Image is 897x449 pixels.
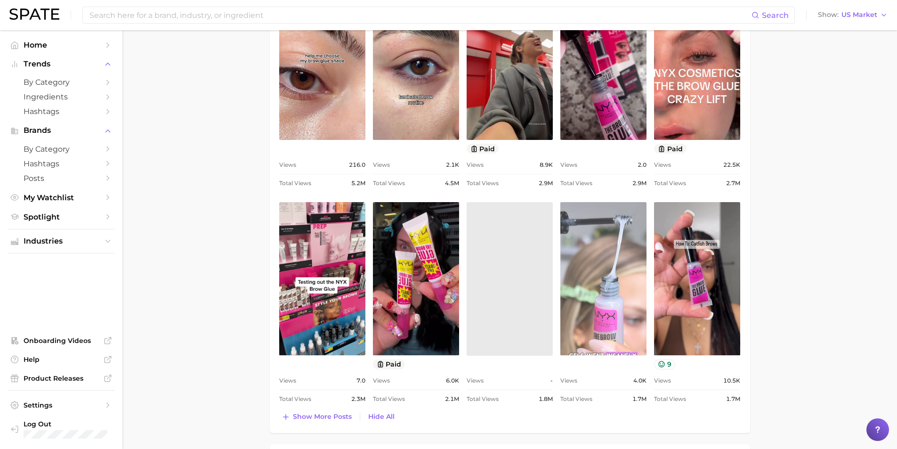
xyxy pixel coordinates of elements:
button: Industries [8,234,115,248]
a: Home [8,38,115,52]
span: Home [24,41,99,49]
span: 2.9m [539,178,553,189]
a: by Category [8,75,115,90]
span: Total Views [654,393,686,405]
span: 10.5k [723,375,740,386]
input: Search here for a brand, industry, or ingredient [89,7,752,23]
a: Spotlight [8,210,115,224]
a: Ingredients [8,90,115,104]
a: My Watchlist [8,190,115,205]
span: US Market [841,12,877,17]
span: 2.3m [351,393,365,405]
span: Total Views [467,393,499,405]
a: by Category [8,142,115,156]
span: Views [654,159,671,171]
span: Hashtags [24,159,99,168]
span: Views [373,159,390,171]
span: Hide All [368,413,395,421]
span: Views [279,375,296,386]
button: Trends [8,57,115,71]
button: Show more posts [279,410,354,424]
span: Brands [24,126,99,135]
a: Hashtags [8,156,115,171]
span: Total Views [560,178,592,189]
span: 6.0k [446,375,459,386]
a: Product Releases [8,371,115,385]
span: Views [560,375,577,386]
button: paid [467,144,499,154]
span: 1.8m [539,393,553,405]
button: 9 [654,359,675,369]
span: 2.1k [446,159,459,171]
span: Onboarding Videos [24,336,99,345]
button: Brands [8,123,115,138]
span: Hashtags [24,107,99,116]
a: Log out. Currently logged in with e-mail leon@palladiobeauty.com. [8,417,115,441]
button: ShowUS Market [816,9,890,21]
span: - [550,375,553,386]
a: Settings [8,398,115,412]
span: Total Views [560,393,592,405]
button: paid [373,359,405,369]
span: 8.9k [540,159,553,171]
span: Total Views [654,178,686,189]
span: Posts [24,174,99,183]
span: Total Views [279,178,311,189]
span: 2.0 [638,159,646,171]
span: Total Views [467,178,499,189]
span: 2.7m [726,178,740,189]
span: Total Views [279,393,311,405]
a: Hashtags [8,104,115,119]
span: Log Out [24,420,109,428]
span: Show more posts [293,413,352,421]
span: Views [279,159,296,171]
a: Posts [8,171,115,186]
span: Views [373,375,390,386]
span: 7.0 [356,375,365,386]
span: Views [467,375,484,386]
span: Help [24,355,99,364]
span: 22.5k [723,159,740,171]
span: Views [654,375,671,386]
span: Show [818,12,839,17]
span: 1.7m [726,393,740,405]
span: 1.7m [632,393,646,405]
span: 2.1m [445,393,459,405]
span: by Category [24,145,99,154]
span: Search [762,11,789,20]
span: My Watchlist [24,193,99,202]
span: Industries [24,237,99,245]
span: 4.0k [633,375,646,386]
span: Settings [24,401,99,409]
span: 216.0 [349,159,365,171]
span: Spotlight [24,212,99,221]
span: 2.9m [632,178,646,189]
a: Onboarding Videos [8,334,115,348]
img: SPATE [9,8,59,20]
span: Views [560,159,577,171]
span: 5.2m [351,178,365,189]
span: 4.5m [445,178,459,189]
span: Views [467,159,484,171]
span: Ingredients [24,92,99,101]
span: Product Releases [24,374,99,383]
span: Trends [24,60,99,68]
span: by Category [24,78,99,87]
span: Total Views [373,393,405,405]
span: Total Views [373,178,405,189]
button: paid [654,144,687,154]
button: Hide All [366,410,397,423]
a: Help [8,352,115,367]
